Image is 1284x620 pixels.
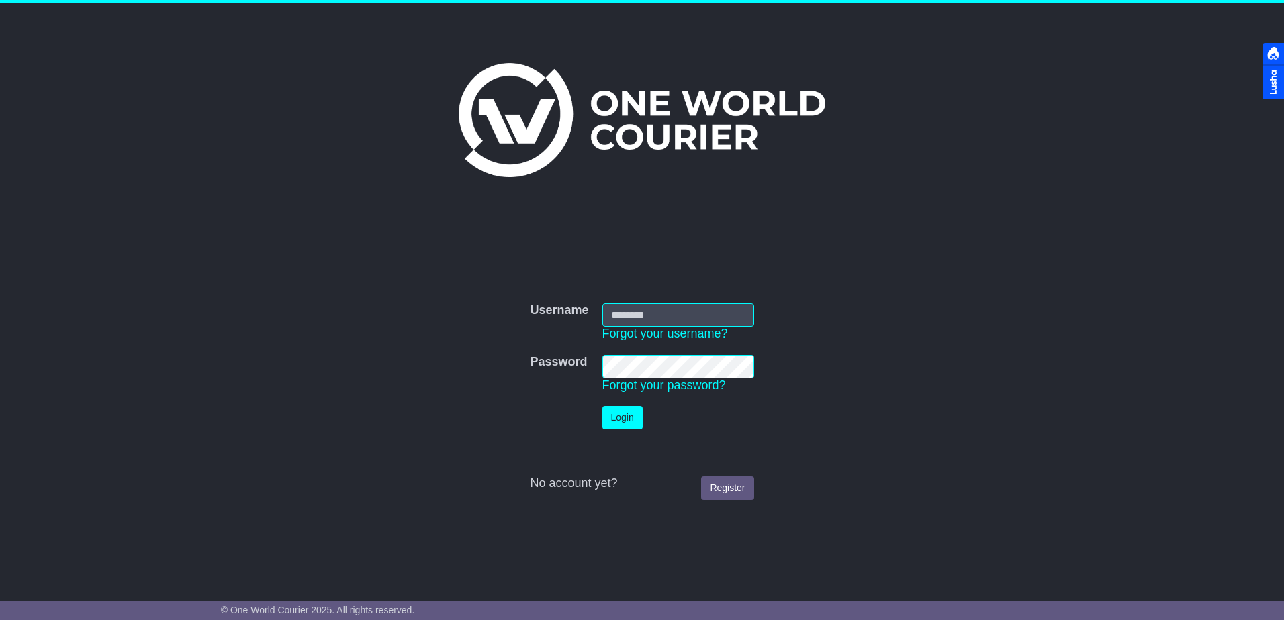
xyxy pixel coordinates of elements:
div: No account yet? [530,476,753,491]
label: Username [530,303,588,318]
button: Login [602,406,643,429]
span: © One World Courier 2025. All rights reserved. [221,605,415,615]
a: Forgot your password? [602,378,726,392]
img: One World [459,63,825,177]
a: Register [701,476,753,500]
a: Forgot your username? [602,327,728,340]
label: Password [530,355,587,370]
